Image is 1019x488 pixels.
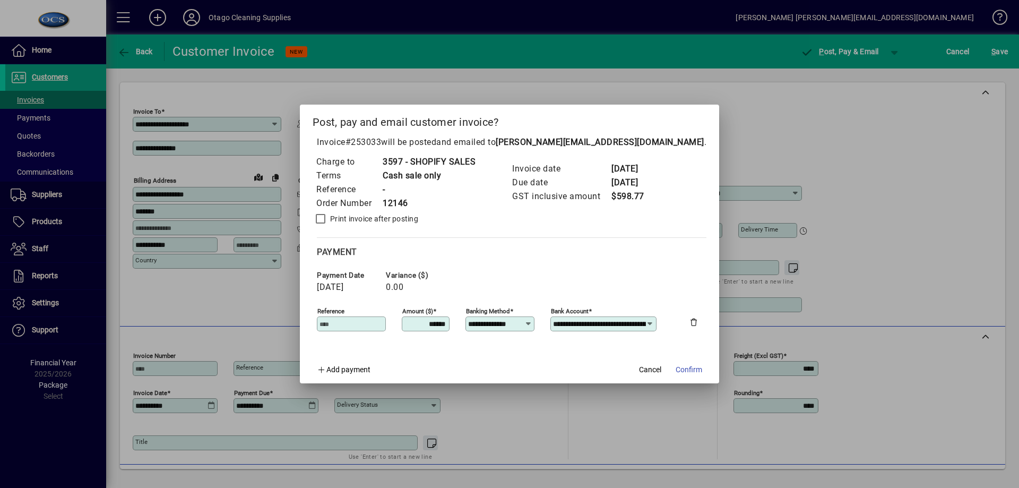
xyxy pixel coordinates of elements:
[386,271,450,279] span: Variance ($)
[316,196,382,210] td: Order Number
[382,155,476,169] td: 3597 - SHOPIFY SALES
[466,307,510,315] mat-label: Banking method
[316,183,382,196] td: Reference
[676,364,702,375] span: Confirm
[300,105,719,135] h2: Post, pay and email customer invoice?
[611,162,653,176] td: [DATE]
[639,364,661,375] span: Cancel
[611,176,653,190] td: [DATE]
[316,169,382,183] td: Terms
[402,307,433,315] mat-label: Amount ($)
[313,136,706,149] p: Invoice will be posted .
[386,282,403,292] span: 0.00
[382,196,476,210] td: 12146
[611,190,653,203] td: $598.77
[671,360,706,379] button: Confirm
[633,360,667,379] button: Cancel
[382,183,476,196] td: -
[382,169,476,183] td: Cash sale only
[512,176,611,190] td: Due date
[326,365,370,374] span: Add payment
[551,307,589,315] mat-label: Bank Account
[317,271,381,279] span: Payment date
[512,162,611,176] td: Invoice date
[512,190,611,203] td: GST inclusive amount
[346,137,382,147] span: #253033
[436,137,704,147] span: and emailed to
[313,360,375,379] button: Add payment
[317,307,344,315] mat-label: Reference
[328,213,418,224] label: Print invoice after posting
[316,155,382,169] td: Charge to
[317,247,357,257] span: Payment
[496,137,704,147] b: [PERSON_NAME][EMAIL_ADDRESS][DOMAIN_NAME]
[317,282,343,292] span: [DATE]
